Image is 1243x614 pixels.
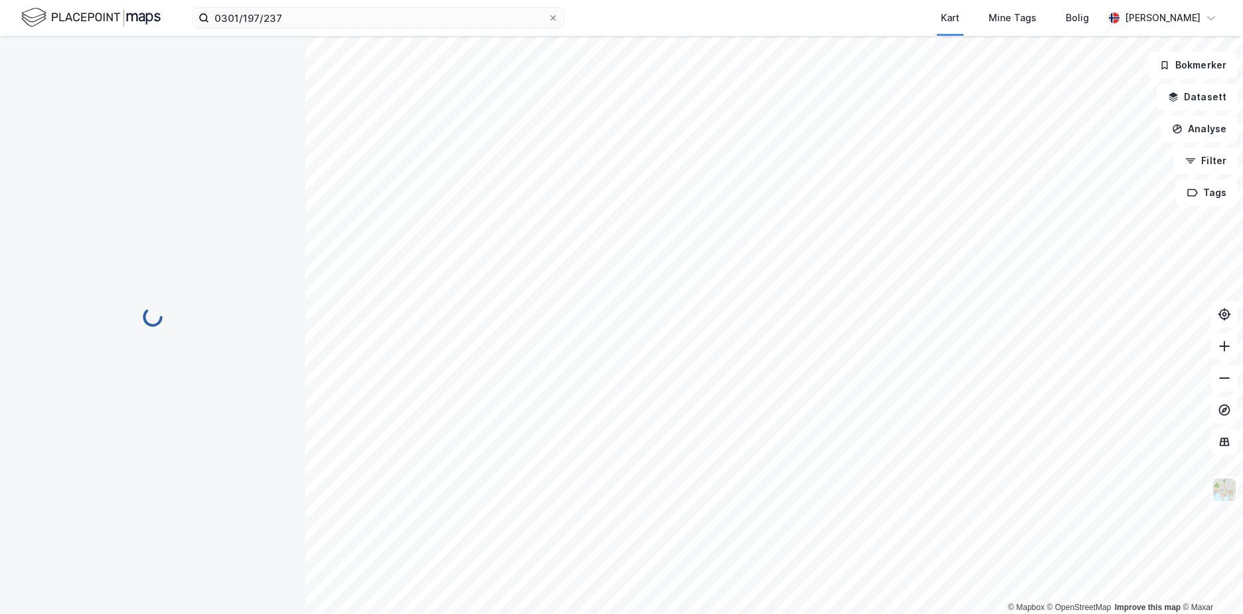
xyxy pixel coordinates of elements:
[1174,148,1238,174] button: Filter
[209,8,548,28] input: Søk på adresse, matrikkel, gårdeiere, leietakere eller personer
[21,6,161,29] img: logo.f888ab2527a4732fd821a326f86c7f29.svg
[989,10,1036,26] div: Mine Tags
[142,306,163,328] img: spinner.a6d8c91a73a9ac5275cf975e30b51cfb.svg
[1177,550,1243,614] iframe: Chat Widget
[1148,52,1238,78] button: Bokmerker
[1157,84,1238,110] button: Datasett
[1161,116,1238,142] button: Analyse
[1125,10,1201,26] div: [PERSON_NAME]
[1115,603,1181,612] a: Improve this map
[941,10,959,26] div: Kart
[1047,603,1112,612] a: OpenStreetMap
[1008,603,1044,612] a: Mapbox
[1212,477,1237,502] img: Z
[1066,10,1089,26] div: Bolig
[1176,179,1238,206] button: Tags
